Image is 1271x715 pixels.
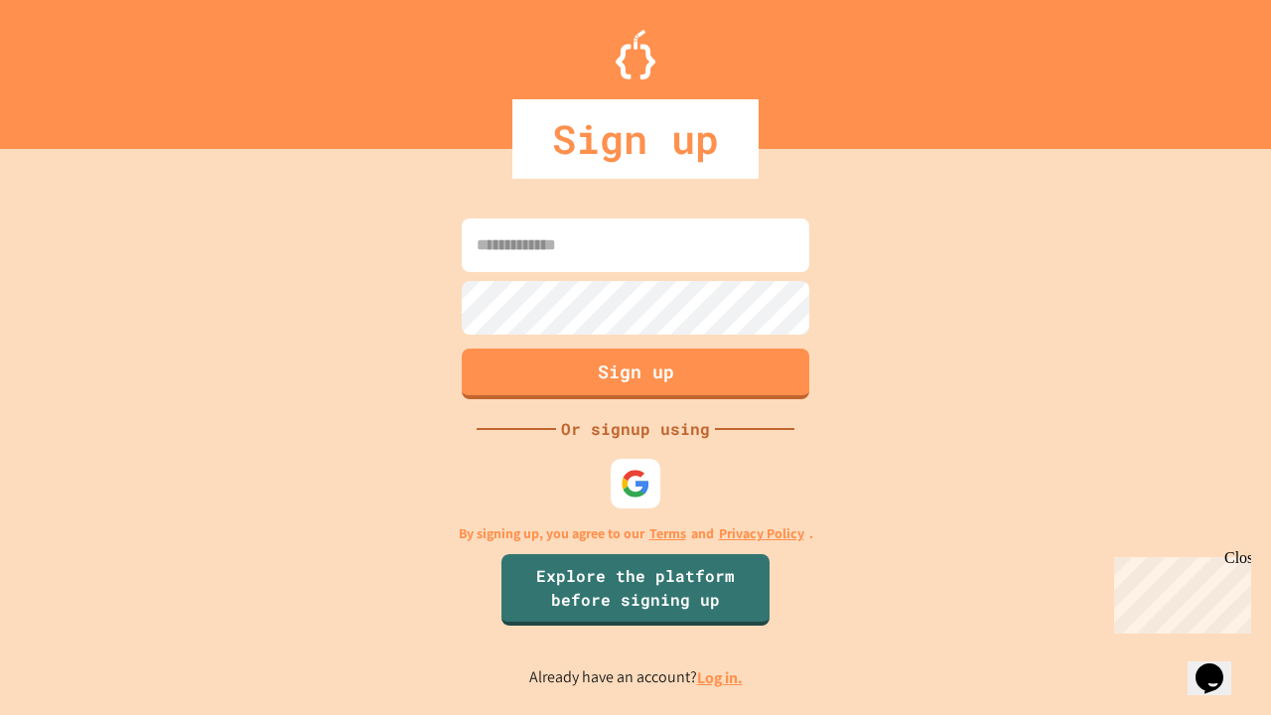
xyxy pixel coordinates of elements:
[501,554,770,626] a: Explore the platform before signing up
[621,469,650,499] img: google-icon.svg
[512,99,759,179] div: Sign up
[8,8,137,126] div: Chat with us now!Close
[616,30,655,79] img: Logo.svg
[719,523,804,544] a: Privacy Policy
[1106,549,1251,634] iframe: chat widget
[459,523,813,544] p: By signing up, you agree to our and .
[649,523,686,544] a: Terms
[529,665,743,690] p: Already have an account?
[462,349,809,399] button: Sign up
[697,667,743,688] a: Log in.
[1188,636,1251,695] iframe: chat widget
[556,417,715,441] div: Or signup using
